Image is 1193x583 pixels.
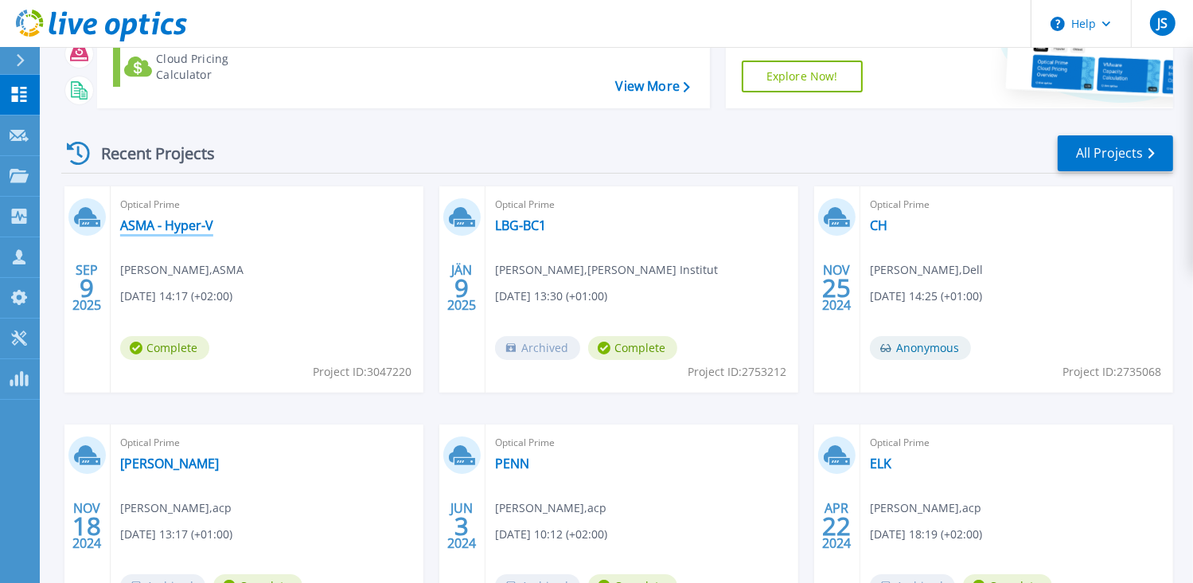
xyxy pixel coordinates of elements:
[495,261,718,279] span: [PERSON_NAME] , [PERSON_NAME] Institut
[870,288,982,305] span: [DATE] 14:25 (+01:00)
[495,288,607,305] span: [DATE] 13:30 (+01:00)
[495,456,529,471] a: PENN
[156,51,283,83] div: Cloud Pricing Calculator
[870,217,887,233] a: CH
[495,526,607,543] span: [DATE] 10:12 (+02:00)
[588,336,677,360] span: Complete
[870,336,971,360] span: Anonymous
[120,434,414,452] span: Optical Prime
[1157,17,1168,29] span: JS
[870,499,981,517] span: [PERSON_NAME] , acp
[313,363,411,381] span: Project ID: 3047220
[495,499,606,517] span: [PERSON_NAME] , acp
[870,434,1164,452] span: Optical Prime
[61,134,236,173] div: Recent Projects
[822,519,851,533] span: 22
[80,281,94,295] span: 9
[120,261,244,279] span: [PERSON_NAME] , ASMA
[72,259,102,317] div: SEP 2025
[446,497,477,555] div: JUN 2024
[870,456,891,471] a: ELK
[454,519,469,533] span: 3
[688,363,786,381] span: Project ID: 2753212
[495,336,580,360] span: Archived
[120,217,213,233] a: ASMA - Hyper-V
[870,261,983,279] span: [PERSON_NAME] , Dell
[616,79,690,94] a: View More
[495,196,789,213] span: Optical Prime
[495,217,546,233] a: LBG-BC1
[120,288,232,305] span: [DATE] 14:17 (+02:00)
[120,526,232,543] span: [DATE] 13:17 (+01:00)
[72,497,102,555] div: NOV 2024
[821,259,852,317] div: NOV 2024
[742,61,863,92] a: Explore Now!
[72,519,101,533] span: 18
[454,281,469,295] span: 9
[1058,135,1173,171] a: All Projects
[120,336,209,360] span: Complete
[870,196,1164,213] span: Optical Prime
[870,526,982,543] span: [DATE] 18:19 (+02:00)
[120,456,219,471] a: [PERSON_NAME]
[821,497,852,555] div: APR 2024
[113,47,290,87] a: Cloud Pricing Calculator
[120,196,414,213] span: Optical Prime
[1062,363,1161,381] span: Project ID: 2735068
[446,259,477,317] div: JÄN 2025
[822,281,851,295] span: 25
[120,499,232,517] span: [PERSON_NAME] , acp
[495,434,789,452] span: Optical Prime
